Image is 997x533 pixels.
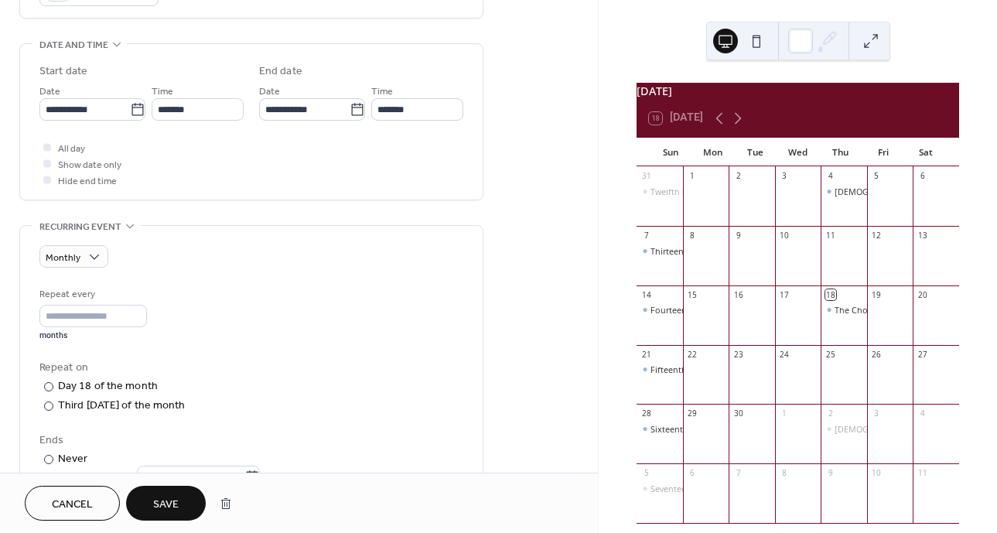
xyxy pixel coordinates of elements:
[58,398,186,414] div: Third [DATE] of the month
[777,138,819,167] div: Wed
[153,497,179,513] span: Save
[650,186,760,197] div: Twelfth [DATE] After [DATE]
[733,468,744,479] div: 7
[825,349,836,360] div: 25
[637,304,683,316] div: Fourteenth Sunday After Pentecost
[637,364,683,375] div: Fifteenth Sunday After Pentecost
[152,84,173,100] span: Time
[733,230,744,241] div: 9
[687,171,698,182] div: 1
[862,138,904,167] div: Fri
[687,349,698,360] div: 22
[650,423,769,435] div: Sixteenth [DATE] After [DATE]
[641,289,652,300] div: 14
[641,171,652,182] div: 31
[871,408,882,419] div: 3
[733,171,744,182] div: 2
[835,304,882,316] div: The Chosen
[821,186,867,197] div: Bible Study Sessions
[39,432,460,449] div: Ends
[58,173,117,190] span: Hide end time
[39,219,121,235] span: Recurring event
[39,37,108,53] span: Date and time
[779,349,790,360] div: 24
[39,330,147,341] div: months
[825,171,836,182] div: 4
[39,84,60,100] span: Date
[687,468,698,479] div: 6
[691,138,734,167] div: Mon
[259,63,302,80] div: End date
[871,349,882,360] div: 26
[917,408,928,419] div: 4
[650,245,773,257] div: Thirteenth [DATE] After [DATE]
[821,423,867,435] div: Bible Study Sessions
[649,138,691,167] div: Sun
[917,289,928,300] div: 20
[650,364,767,375] div: Fifteenth [DATE] After [DATE]
[825,230,836,241] div: 11
[835,423,988,435] div: [DEMOGRAPHIC_DATA] Study Sessions
[733,408,744,419] div: 30
[733,289,744,300] div: 16
[779,171,790,182] div: 3
[819,138,862,167] div: Thu
[904,138,947,167] div: Sat
[637,83,959,100] div: [DATE]
[917,230,928,241] div: 13
[650,483,780,494] div: Seventeenth [DATE] After [DATE]
[917,171,928,182] div: 6
[779,468,790,479] div: 8
[46,249,80,267] span: Monthly
[825,408,836,419] div: 2
[39,360,460,376] div: Repeat on
[871,289,882,300] div: 19
[637,245,683,257] div: Thirteenth Sunday After Pentecost
[637,186,683,197] div: Twelfth Sunday After Pentecost
[733,349,744,360] div: 23
[641,230,652,241] div: 7
[637,483,683,494] div: Seventeenth Sunday After Pentecost
[687,289,698,300] div: 15
[825,468,836,479] div: 9
[58,451,88,467] div: Never
[871,230,882,241] div: 12
[39,286,144,302] div: Repeat every
[25,486,120,521] button: Cancel
[779,289,790,300] div: 17
[259,84,280,100] span: Date
[821,304,867,316] div: The Chosen
[779,408,790,419] div: 1
[641,408,652,419] div: 28
[917,349,928,360] div: 27
[126,486,206,521] button: Save
[825,289,836,300] div: 18
[779,230,790,241] div: 10
[58,157,121,173] span: Show date only
[734,138,777,167] div: Tue
[871,468,882,479] div: 10
[650,304,776,316] div: Fourteenth [DATE] After [DATE]
[641,349,652,360] div: 21
[39,63,87,80] div: Start date
[871,171,882,182] div: 5
[687,230,698,241] div: 8
[641,468,652,479] div: 5
[637,423,683,435] div: Sixteenth Sunday After Pentecost
[58,470,260,488] div: Date
[58,378,158,395] div: Day 18 of the month
[58,141,85,157] span: All day
[835,186,988,197] div: [DEMOGRAPHIC_DATA] Study Sessions
[52,497,93,513] span: Cancel
[371,84,393,100] span: Time
[917,468,928,479] div: 11
[687,408,698,419] div: 29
